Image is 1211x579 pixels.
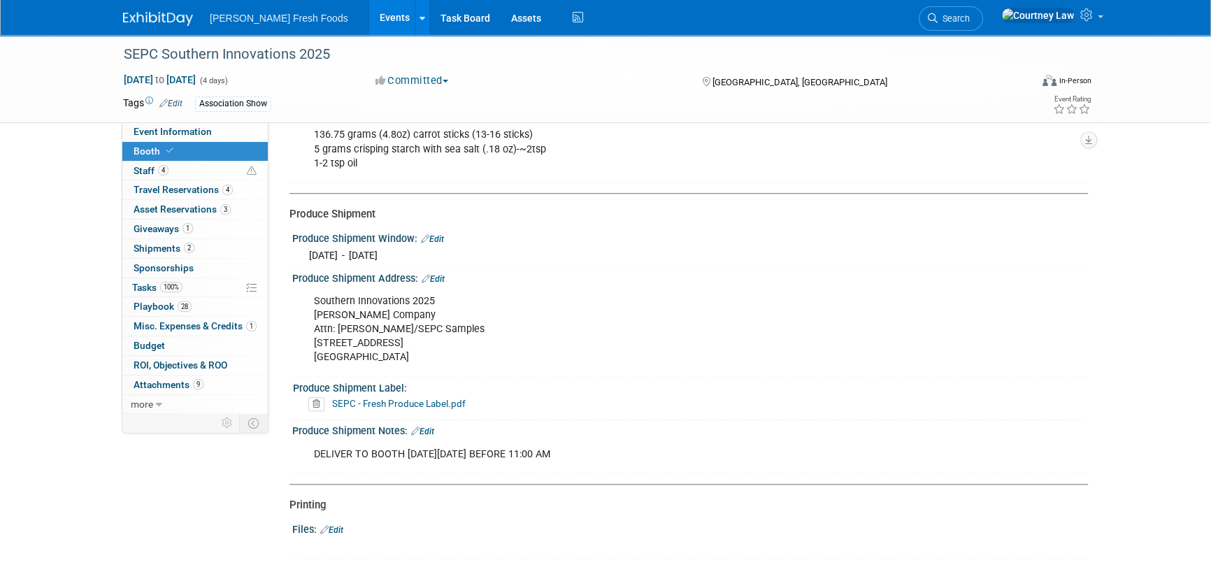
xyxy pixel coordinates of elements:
[178,301,192,312] span: 28
[134,223,193,234] span: Giveaways
[292,228,1088,246] div: Produce Shipment Window:
[210,13,348,24] span: [PERSON_NAME] Fresh Foods
[320,525,343,535] a: Edit
[122,239,268,258] a: Shipments2
[122,336,268,355] a: Budget
[134,243,194,254] span: Shipments
[421,234,444,244] a: Edit
[247,165,257,178] span: Potential Scheduling Conflict -- at least one attendee is tagged in another overlapping event.
[119,42,1009,67] div: SEPC Southern Innovations 2025
[712,77,887,87] span: [GEOGRAPHIC_DATA], [GEOGRAPHIC_DATA]
[184,243,194,253] span: 2
[199,76,228,85] span: (4 days)
[411,427,434,436] a: Edit
[134,126,212,137] span: Event Information
[122,220,268,238] a: Giveaways1
[246,321,257,331] span: 1
[122,122,268,141] a: Event Information
[193,379,203,389] span: 9
[134,359,227,371] span: ROI, Objectives & ROO
[166,147,173,155] i: Booth reservation complete
[122,162,268,180] a: Staff4
[134,320,257,331] span: Misc. Expenses & Credits
[947,73,1091,94] div: Event Format
[158,165,169,176] span: 4
[422,274,445,284] a: Edit
[134,165,169,176] span: Staff
[134,184,233,195] span: Travel Reservations
[304,441,934,469] div: DELIVER TO BOOTH [DATE][DATE] BEFORE 11:00 AM
[304,287,934,371] div: Southern Innovations 2025 [PERSON_NAME] Company Attn: [PERSON_NAME]/SEPC Samples [STREET_ADDRESS]...
[292,420,1088,438] div: Produce Shipment Notes:
[222,185,233,195] span: 4
[123,96,182,112] td: Tags
[122,395,268,414] a: more
[289,207,1077,222] div: Produce Shipment
[159,99,182,108] a: Edit
[289,498,1077,513] div: Printing
[220,204,231,215] span: 3
[122,142,268,161] a: Booth
[1001,8,1075,23] img: Courtney Law
[134,262,194,273] span: Sponsorships
[122,297,268,316] a: Playbook28
[195,96,271,111] div: Association Show
[292,268,1088,286] div: Produce Shipment Address:
[123,73,196,86] span: [DATE] [DATE]
[122,278,268,297] a: Tasks100%
[134,203,231,215] span: Asset Reservations
[1059,76,1091,86] div: In-Person
[134,379,203,390] span: Attachments
[919,6,983,31] a: Search
[131,399,153,410] span: more
[122,200,268,219] a: Asset Reservations3
[122,376,268,394] a: Attachments9
[122,356,268,375] a: ROI, Objectives & ROO
[292,519,1088,537] div: Files:
[332,398,466,409] a: SEPC - Fresh Produce Label.pdf
[123,12,193,26] img: ExhibitDay
[293,378,1082,395] div: Produce Shipment Label:
[1053,96,1091,103] div: Event Rating
[153,74,166,85] span: to
[134,301,192,312] span: Playbook
[309,250,378,261] span: [DATE] - [DATE]
[122,180,268,199] a: Travel Reservations4
[182,223,193,234] span: 1
[134,340,165,351] span: Budget
[308,399,330,409] a: Delete attachment?
[240,414,268,432] td: Toggle Event Tabs
[160,282,182,292] span: 100%
[371,73,454,88] button: Committed
[122,259,268,278] a: Sponsorships
[134,145,176,157] span: Booth
[132,282,182,293] span: Tasks
[215,414,240,432] td: Personalize Event Tab Strip
[122,317,268,336] a: Misc. Expenses & Credits1
[1042,75,1056,86] img: Format-Inperson.png
[938,13,970,24] span: Search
